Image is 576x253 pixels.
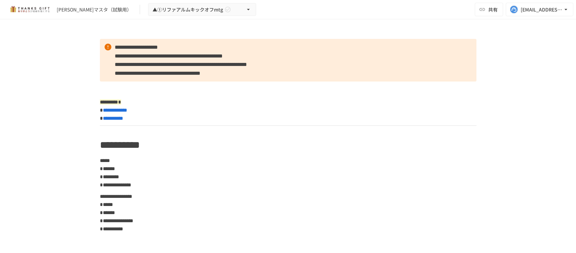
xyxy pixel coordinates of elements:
div: [PERSON_NAME]マスタ（試験用） [57,6,132,13]
div: [EMAIL_ADDRESS][DOMAIN_NAME] [521,5,563,14]
span: 共有 [488,6,498,13]
button: [EMAIL_ADDRESS][DOMAIN_NAME] [506,3,573,16]
span: ▲①リファアルムキックオフmtg [153,5,223,14]
button: 共有 [475,3,503,16]
img: mMP1OxWUAhQbsRWCurg7vIHe5HqDpP7qZo7fRoNLXQh [8,4,51,15]
button: ▲①リファアルムキックオフmtg [148,3,256,16]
